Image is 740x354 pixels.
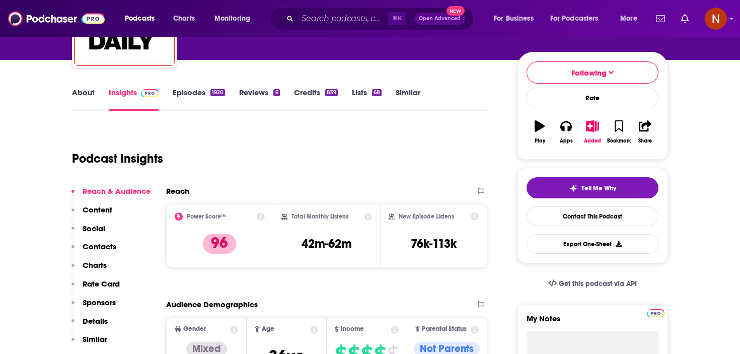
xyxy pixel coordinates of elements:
h2: New Episode Listens [399,213,454,220]
button: open menu [118,11,168,27]
img: User Profile [705,8,727,30]
span: Monitoring [214,12,250,26]
a: InsightsPodchaser Pro [109,88,159,111]
button: Show profile menu [705,8,727,30]
a: Show notifications dropdown [677,10,693,27]
p: Details [83,316,108,326]
p: Reach & Audience [83,186,151,196]
h3: 76k-113k [411,236,457,251]
img: Podchaser Pro [141,89,159,97]
span: Gender [183,326,206,332]
span: Parental Status [422,326,467,332]
p: Content [83,205,112,215]
button: Contacts [71,242,116,260]
span: Logged in as AdelNBM [705,8,727,30]
a: Show notifications dropdown [652,10,669,27]
div: Bookmark [607,138,631,144]
p: Similar [83,334,107,344]
button: Export One-Sheet [527,234,658,254]
span: Open Advanced [419,16,461,21]
a: Contact This Podcast [527,206,658,226]
img: Podchaser - Follow, Share and Rate Podcasts [8,9,105,28]
a: Similar [396,88,420,111]
div: 1920 [210,89,225,96]
button: Share [632,114,658,150]
h2: Audience Demographics [166,300,258,309]
p: Social [83,224,105,233]
button: Rate Card [71,279,120,298]
button: Content [71,205,112,224]
button: Details [71,316,108,335]
p: Charts [83,260,107,270]
h2: Power Score™ [187,213,226,220]
h3: 42m-62m [302,236,352,251]
button: Similar [71,334,107,353]
img: tell me why sparkle [569,184,577,192]
h1: Podcast Insights [72,151,163,166]
p: 96 [203,234,236,254]
span: Podcasts [125,12,155,26]
div: Apps [560,138,573,144]
div: Search podcasts, credits, & more... [279,7,483,30]
span: More [620,12,637,26]
span: For Podcasters [550,12,599,26]
span: Age [262,326,274,332]
img: Podchaser Pro [647,309,664,317]
span: New [447,6,465,16]
div: 68 [372,89,382,96]
span: Get this podcast via API [559,279,637,288]
button: Added [579,114,606,150]
a: About [72,88,95,111]
button: open menu [487,11,546,27]
a: Reviews6 [239,88,279,111]
button: Bookmark [606,114,632,150]
span: Following [571,68,607,78]
button: Open AdvancedNew [414,13,465,25]
p: Sponsors [83,298,116,307]
p: Contacts [83,242,116,251]
span: Charts [173,12,195,26]
button: tell me why sparkleTell Me Why [527,177,658,198]
h2: Total Monthly Listens [291,213,348,220]
button: Following [527,61,658,84]
a: Episodes1920 [173,88,225,111]
a: Lists68 [352,88,382,111]
div: 839 [325,89,338,96]
button: Apps [553,114,579,150]
a: Charts [167,11,201,27]
span: For Business [494,12,534,26]
input: Search podcasts, credits, & more... [298,11,388,27]
span: ⌘ K [388,12,406,25]
button: Reach & Audience [71,186,151,205]
a: Get this podcast via API [540,271,645,296]
p: Rate Card [83,279,120,289]
button: open menu [207,11,263,27]
button: Sponsors [71,298,116,316]
h2: Reach [166,186,189,196]
div: 6 [273,89,279,96]
button: open menu [544,11,613,27]
button: Social [71,224,105,242]
div: Share [638,138,652,144]
button: Charts [71,260,107,279]
span: Income [341,326,364,332]
div: Rate [527,88,658,108]
button: Play [527,114,553,150]
a: Pro website [647,308,664,317]
div: Play [535,138,545,144]
div: Added [584,138,601,144]
a: Credits839 [294,88,338,111]
label: My Notes [527,314,658,331]
span: Tell Me Why [581,184,616,192]
button: open menu [613,11,650,27]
